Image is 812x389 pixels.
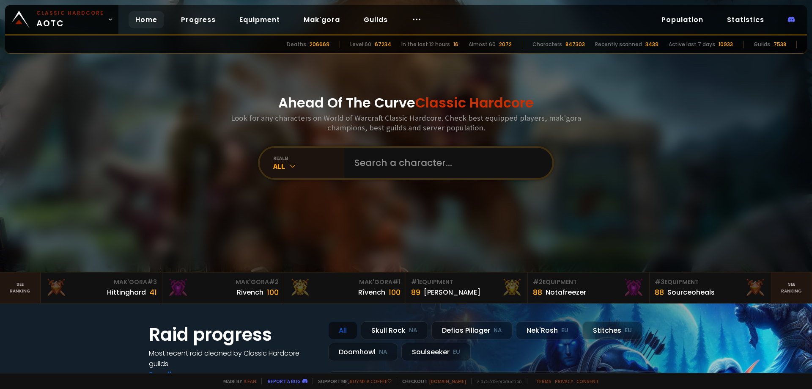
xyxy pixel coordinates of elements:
input: Search a character... [349,148,542,178]
div: In the last 12 hours [401,41,450,48]
span: Checkout [397,378,466,384]
div: 847303 [565,41,585,48]
div: 3439 [645,41,658,48]
div: Sourceoheals [667,287,715,298]
div: realm [273,155,344,161]
div: 7538 [774,41,786,48]
a: [DOMAIN_NAME] [429,378,466,384]
div: Almost 60 [469,41,496,48]
div: 16 [453,41,458,48]
div: 2072 [499,41,512,48]
a: #1Equipment89[PERSON_NAME] [406,273,528,303]
a: Mak'gora [297,11,347,28]
div: Mak'Gora [289,278,401,287]
div: Equipment [411,278,522,287]
a: Population [655,11,710,28]
small: Classic Hardcore [36,9,104,17]
div: Rivench [237,287,263,298]
div: 89 [411,287,420,298]
div: Soulseeker [401,343,471,361]
div: 100 [389,287,401,298]
small: NA [379,348,387,356]
div: Deaths [287,41,306,48]
h3: Look for any characters on World of Warcraft Classic Hardcore. Check best equipped players, mak'g... [228,113,584,132]
small: EU [625,326,632,335]
span: # 3 [147,278,157,286]
small: NA [409,326,417,335]
div: Active last 7 days [669,41,715,48]
a: a fan [244,378,256,384]
div: All [328,321,357,339]
small: NA [494,326,502,335]
a: Terms [536,378,551,384]
span: # 1 [411,278,419,286]
a: Mak'Gora#1Rîvench100 [284,273,406,303]
a: Buy me a coffee [350,378,392,384]
a: Equipment [233,11,287,28]
div: Level 60 [350,41,371,48]
div: Equipment [655,278,766,287]
a: Report a bug [268,378,301,384]
a: Consent [576,378,599,384]
div: 41 [149,287,157,298]
a: Classic HardcoreAOTC [5,5,118,34]
div: 67234 [375,41,391,48]
span: AOTC [36,9,104,30]
span: # 2 [533,278,543,286]
div: 10933 [719,41,733,48]
div: Notafreezer [546,287,586,298]
a: Mak'Gora#3Hittinghard41 [41,273,162,303]
a: Seeranking [771,273,812,303]
div: 206669 [310,41,329,48]
div: Characters [532,41,562,48]
span: # 2 [269,278,279,286]
a: #3Equipment88Sourceoheals [650,273,771,303]
a: Home [129,11,164,28]
a: Mak'Gora#2Rivench100 [162,273,284,303]
div: Hittinghard [107,287,146,298]
a: Guilds [357,11,395,28]
span: Classic Hardcore [415,93,534,112]
span: Support me, [313,378,392,384]
div: Defias Pillager [431,321,513,339]
div: Rîvench [358,287,385,298]
h1: Raid progress [149,321,318,348]
div: Recently scanned [595,41,642,48]
h1: Ahead Of The Curve [278,93,534,113]
div: Nek'Rosh [516,321,579,339]
div: 88 [655,287,664,298]
span: # 1 [392,278,401,286]
div: Equipment [533,278,644,287]
div: Doomhowl [328,343,398,361]
span: Made by [218,378,256,384]
div: Guilds [754,41,770,48]
div: Stitches [582,321,642,339]
span: v. d752d5 - production [471,378,522,384]
small: EU [453,348,460,356]
span: # 3 [655,278,664,286]
div: 88 [533,287,542,298]
a: Progress [174,11,222,28]
h4: Most recent raid cleaned by Classic Hardcore guilds [149,348,318,369]
div: Skull Rock [361,321,428,339]
div: Mak'Gora [46,278,157,287]
a: Statistics [720,11,771,28]
div: 100 [267,287,279,298]
div: Mak'Gora [167,278,279,287]
small: EU [561,326,568,335]
a: #2Equipment88Notafreezer [528,273,650,303]
div: All [273,161,344,171]
a: Privacy [555,378,573,384]
a: See all progress [149,370,204,379]
div: [PERSON_NAME] [424,287,480,298]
